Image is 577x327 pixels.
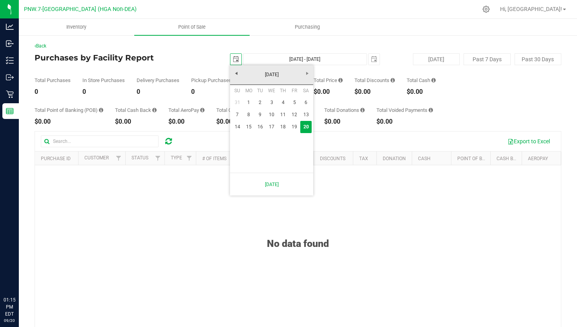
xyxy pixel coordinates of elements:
th: Sunday [232,85,243,97]
i: Sum of the discount values applied to the all purchases in the date range. [391,78,395,83]
inline-svg: Outbound [6,73,14,81]
i: Sum of the successful, non-voided AeroPay payment transactions for all purchases in the date range. [200,108,205,113]
div: Total Cash Back [115,108,157,113]
i: Sum of the successful, non-voided point-of-banking payment transactions, both via payment termina... [99,108,103,113]
a: Purchase ID [41,156,71,161]
span: PNW.7-[GEOGRAPHIC_DATA] (HGA Non-DEA) [24,6,137,13]
th: Wednesday [266,85,278,97]
a: Discounts [320,156,345,161]
a: 18 [278,121,289,133]
div: $0.00 [216,119,270,125]
a: Type [171,155,182,161]
i: Sum of the successful, non-voided cash payment transactions for all purchases in the date range. ... [431,78,436,83]
a: 10 [266,109,278,121]
span: Point of Sale [168,24,216,31]
span: Hi, [GEOGRAPHIC_DATA]! [500,6,562,12]
a: 11 [278,109,289,121]
a: Inventory [19,19,134,35]
div: 0 [82,89,125,95]
span: Inventory [56,24,97,31]
div: Total AeroPay [168,108,205,113]
p: 01:15 PM EDT [4,296,15,318]
a: 31 [232,97,243,109]
i: Sum of the total prices of all purchases in the date range. [338,78,343,83]
div: 0 [35,89,71,95]
i: Sum of all voided payment transaction amounts, excluding tips and transaction fees, for all purch... [429,108,433,113]
h4: Purchases by Facility Report [35,53,210,62]
a: Point of Banking (POB) [457,156,513,161]
span: select [230,54,241,65]
a: 17 [266,121,278,133]
div: Total Discounts [354,78,395,83]
button: Export to Excel [502,135,555,148]
inline-svg: Analytics [6,23,14,31]
th: Monday [243,85,254,97]
a: 2 [254,97,266,109]
div: 0 [191,89,232,95]
button: [DATE] [413,53,460,65]
a: Cash [418,156,431,161]
button: Past 30 Days [515,53,561,65]
a: Back [35,43,46,49]
a: 4 [278,97,289,109]
a: Filter [183,152,196,165]
div: Total Customer Credit [216,108,270,113]
inline-svg: Inbound [6,40,14,47]
a: Purchasing [250,19,365,35]
button: Past 7 Days [464,53,510,65]
div: Manage settings [481,5,491,13]
a: 12 [289,109,300,121]
div: Delivery Purchases [137,78,179,83]
iframe: Resource center [8,264,31,288]
a: 1 [243,97,254,109]
div: $0.00 [324,119,365,125]
a: Donation [383,156,406,161]
div: Pickup Purchases [191,78,232,83]
a: 15 [243,121,254,133]
a: 7 [232,109,243,121]
div: Total Donations [324,108,365,113]
a: Filter [152,152,164,165]
a: 13 [300,109,312,121]
th: Friday [289,85,300,97]
th: Saturday [300,85,312,97]
a: Tax [359,156,368,161]
div: $0.00 [168,119,205,125]
div: 0 [137,89,179,95]
inline-svg: Inventory [6,57,14,64]
div: Total Purchases [35,78,71,83]
a: [DATE] [230,69,314,81]
a: Status [131,155,148,161]
inline-svg: Retail [6,90,14,98]
i: Sum of the cash-back amounts from rounded-up electronic payments for all purchases in the date ra... [152,108,157,113]
a: 3 [266,97,278,109]
th: Tuesday [254,85,266,97]
div: Total Cash [407,78,436,83]
div: $0.00 [314,89,343,95]
a: 16 [254,121,266,133]
span: select [369,54,380,65]
div: In Store Purchases [82,78,125,83]
input: Search... [41,135,159,147]
a: Previous [230,67,242,79]
p: 09/20 [4,318,15,323]
a: 5 [289,97,300,109]
a: 9 [254,109,266,121]
a: Customer [84,155,109,161]
div: Total Voided Payments [376,108,433,113]
a: 6 [300,97,312,109]
div: $0.00 [35,119,103,125]
div: Total Price [314,78,343,83]
div: $0.00 [354,89,395,95]
a: 20 [300,121,312,133]
div: $0.00 [407,89,436,95]
td: Current focused date is Saturday, September 20, 2025 [300,121,312,133]
a: Cash Back [497,156,522,161]
th: Thursday [278,85,289,97]
div: Total Point of Banking (POB) [35,108,103,113]
a: 19 [289,121,300,133]
a: 14 [232,121,243,133]
a: 8 [243,109,254,121]
a: Point of Sale [134,19,250,35]
a: # of Items [202,156,226,161]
